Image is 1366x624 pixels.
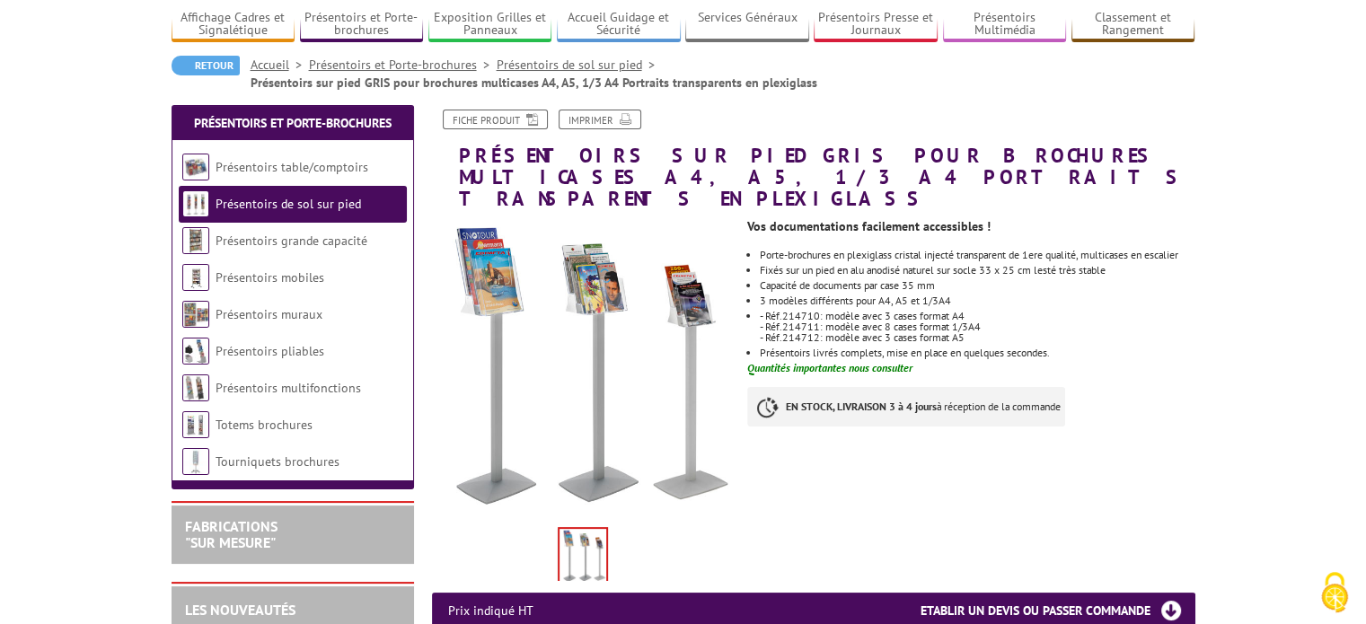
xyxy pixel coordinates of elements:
[760,332,1194,343] p: - Réf.214712: modèle avec 3 cases format A5
[309,57,497,73] a: Présentoirs et Porte-brochures
[251,74,817,92] li: Présentoirs sur pied GRIS pour brochures multicases A4, A5, 1/3 A4 Portraits transparents en plex...
[497,57,662,73] a: Présentoirs de sol sur pied
[216,269,324,286] a: Présentoirs mobiles
[1312,570,1357,615] img: Cookies (fenêtre modale)
[182,154,209,180] img: Présentoirs table/comptoirs
[182,411,209,438] img: Totems brochures
[182,264,209,291] img: Présentoirs mobiles
[760,321,1194,332] p: - Réf.214711: modèle avec 8 cases format 1/3A4
[182,227,209,254] img: Présentoirs grande capacité
[685,10,809,40] a: Services Généraux
[172,56,240,75] a: Retour
[182,301,209,328] img: Présentoirs muraux
[216,417,313,433] a: Totems brochures
[185,517,278,551] a: FABRICATIONS"Sur Mesure"
[185,601,295,619] a: LES NOUVEAUTÉS
[251,57,309,73] a: Accueil
[760,280,1194,291] li: Capacité de documents par case 35 mm
[560,529,606,584] img: presentoirs_de_sol_214710_1.jpg
[559,110,641,129] a: Imprimer
[216,343,324,359] a: Présentoirs pliables
[182,338,209,365] img: Présentoirs pliables
[786,400,937,413] strong: EN STOCK, LIVRAISON 3 à 4 jours
[419,110,1209,210] h1: Présentoirs sur pied GRIS pour brochures multicases A4, A5, 1/3 A4 Portraits transparents en plex...
[428,10,552,40] a: Exposition Grilles et Panneaux
[300,10,424,40] a: Présentoirs et Porte-brochures
[216,380,361,396] a: Présentoirs multifonctions
[182,374,209,401] img: Présentoirs multifonctions
[747,361,912,374] font: Quantités importantes nous consulter
[172,10,295,40] a: Affichage Cadres et Signalétique
[760,295,1194,306] li: 3 modèles différents pour A4, A5 et 1/3A4
[216,159,368,175] a: Présentoirs table/comptoirs
[1071,10,1195,40] a: Classement et Rangement
[443,110,548,129] a: Fiche produit
[216,306,322,322] a: Présentoirs muraux
[760,265,1194,276] li: Fixés sur un pied en alu anodisé naturel sur socle 33 x 25 cm lesté très stable
[747,387,1065,426] p: à réception de la commande
[194,115,392,131] a: Présentoirs et Porte-brochures
[747,218,991,234] strong: Vos documentations facilement accessibles !
[557,10,681,40] a: Accueil Guidage et Sécurité
[814,10,938,40] a: Présentoirs Presse et Journaux
[182,190,209,217] img: Présentoirs de sol sur pied
[943,10,1067,40] a: Présentoirs Multimédia
[760,347,1194,358] li: Présentoirs livrés complets, mise en place en quelques secondes.
[216,233,367,249] a: Présentoirs grande capacité
[1303,563,1366,624] button: Cookies (fenêtre modale)
[182,448,209,475] img: Tourniquets brochures
[216,196,361,212] a: Présentoirs de sol sur pied
[216,453,339,470] a: Tourniquets brochures
[760,250,1194,260] li: Porte-brochures en plexiglass cristal injecté transparent de 1ere qualité, multicases en escalier
[432,219,735,522] img: presentoirs_de_sol_214710_1.jpg
[760,311,1194,321] p: - Réf.214710: modèle avec 3 cases format A4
